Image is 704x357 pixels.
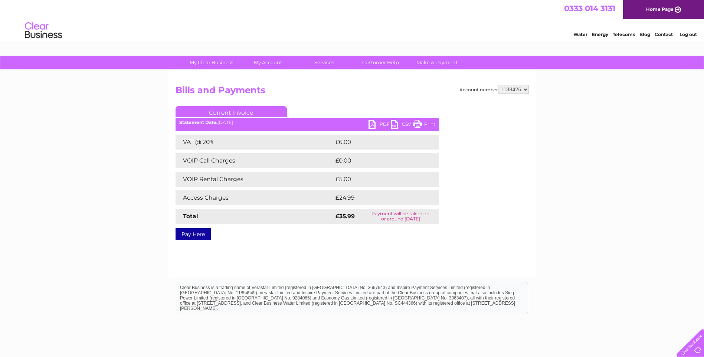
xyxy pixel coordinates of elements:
td: Access Charges [176,190,334,205]
a: CSV [391,120,413,131]
a: Blog [639,32,650,37]
td: VOIP Rental Charges [176,172,334,187]
a: My Account [237,56,298,69]
div: Account number [459,85,529,94]
a: Print [413,120,435,131]
td: VOIP Call Charges [176,153,334,168]
td: £24.99 [334,190,425,205]
a: Services [294,56,355,69]
a: PDF [369,120,391,131]
td: £0.00 [334,153,422,168]
a: Pay Here [176,228,211,240]
td: £6.00 [334,135,422,150]
h2: Bills and Payments [176,85,529,99]
a: Water [573,32,587,37]
strong: Total [183,213,198,220]
b: Statement Date: [179,119,217,125]
img: logo.png [24,19,62,42]
a: Current Invoice [176,106,287,117]
strong: £35.99 [335,213,355,220]
a: Make A Payment [406,56,468,69]
div: [DATE] [176,120,439,125]
td: VAT @ 20% [176,135,334,150]
a: Contact [655,32,673,37]
a: Telecoms [613,32,635,37]
a: My Clear Business [181,56,242,69]
td: £5.00 [334,172,422,187]
td: Payment will be taken on or around [DATE] [362,209,439,224]
a: 0333 014 3131 [564,4,615,13]
a: Log out [680,32,697,37]
a: Energy [592,32,608,37]
div: Clear Business is a trading name of Verastar Limited (registered in [GEOGRAPHIC_DATA] No. 3667643... [177,4,528,36]
a: Customer Help [350,56,411,69]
